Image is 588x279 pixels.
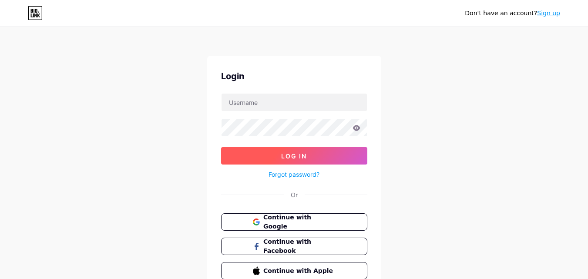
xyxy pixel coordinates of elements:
[221,238,367,255] button: Continue with Facebook
[221,147,367,165] button: Log In
[269,170,319,179] a: Forgot password?
[291,190,298,199] div: Or
[221,213,367,231] button: Continue with Google
[222,94,367,111] input: Username
[537,10,560,17] a: Sign up
[263,266,335,276] span: Continue with Apple
[263,213,335,231] span: Continue with Google
[281,152,307,160] span: Log In
[263,237,335,255] span: Continue with Facebook
[221,70,367,83] div: Login
[465,9,560,18] div: Don't have an account?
